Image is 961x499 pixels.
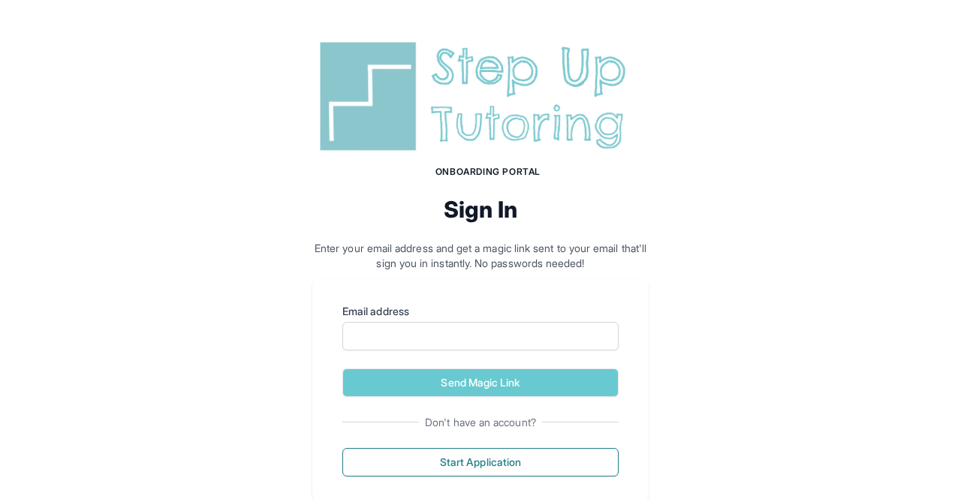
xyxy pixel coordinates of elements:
[419,415,542,430] span: Don't have an account?
[327,166,649,178] h1: Onboarding Portal
[342,304,619,319] label: Email address
[342,368,619,397] button: Send Magic Link
[312,196,649,223] h2: Sign In
[312,36,649,157] img: Step Up Tutoring horizontal logo
[312,241,649,271] p: Enter your email address and get a magic link sent to your email that'll sign you in instantly. N...
[342,448,619,476] button: Start Application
